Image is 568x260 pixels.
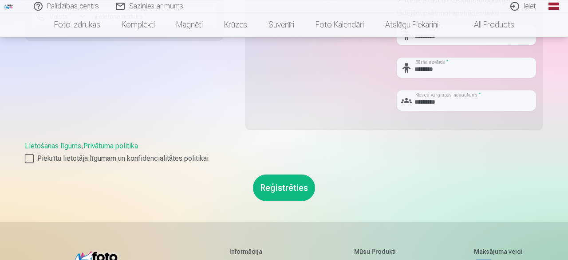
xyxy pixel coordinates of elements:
[375,12,449,37] a: Atslēgu piekariņi
[4,4,13,9] img: /fa1
[25,142,81,150] a: Lietošanas līgums
[213,12,258,37] a: Krūzes
[111,12,166,37] a: Komplekti
[43,12,111,37] a: Foto izdrukas
[166,12,213,37] a: Magnēti
[354,247,401,256] h5: Mūsu produkti
[474,247,523,256] h5: Maksājuma veidi
[25,141,543,164] div: ,
[25,153,543,164] label: Piekrītu lietotāja līgumam un konfidencialitātes politikai
[83,142,138,150] a: Privātuma politika
[449,12,525,37] a: All products
[258,12,305,37] a: Suvenīri
[253,175,315,201] button: Reģistrēties
[305,12,375,37] a: Foto kalendāri
[229,247,281,256] h5: Informācija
